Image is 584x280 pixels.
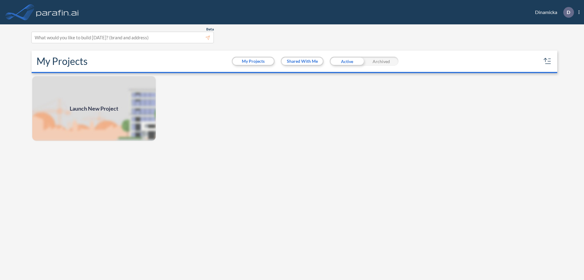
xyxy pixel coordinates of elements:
[36,55,88,67] h2: My Projects
[526,7,579,18] div: Dinamicka
[32,76,156,141] img: add
[70,105,118,113] span: Launch New Project
[32,76,156,141] a: Launch New Project
[543,56,552,66] button: sort
[233,58,274,65] button: My Projects
[330,57,364,66] div: Active
[567,9,570,15] p: D
[206,27,214,32] span: Beta
[35,6,80,18] img: logo
[364,57,398,66] div: Archived
[282,58,323,65] button: Shared With Me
